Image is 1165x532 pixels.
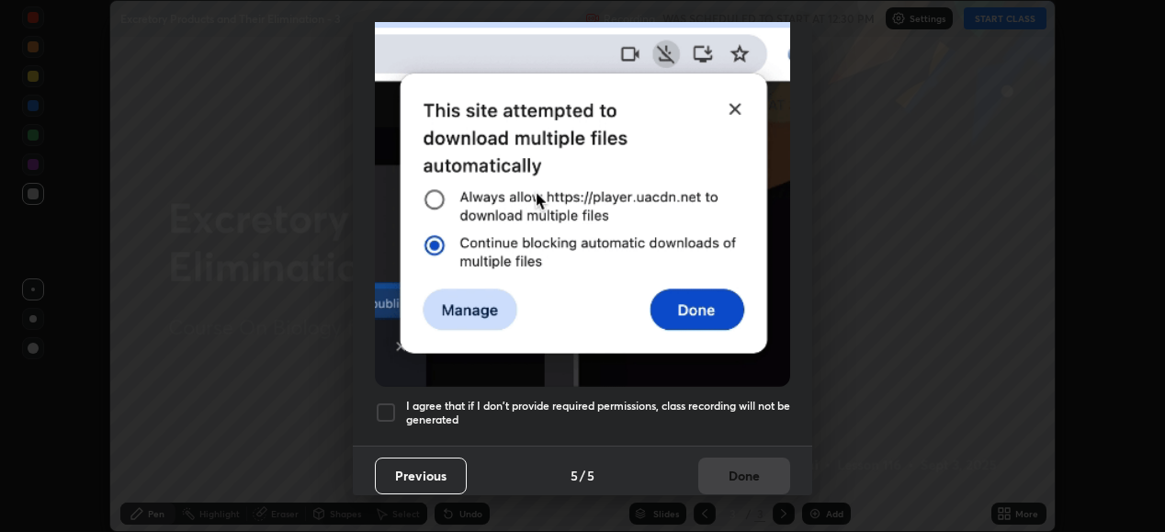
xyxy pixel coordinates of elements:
h4: 5 [587,466,594,485]
h5: I agree that if I don't provide required permissions, class recording will not be generated [406,399,790,427]
h4: / [580,466,585,485]
button: Previous [375,458,467,494]
h4: 5 [571,466,578,485]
